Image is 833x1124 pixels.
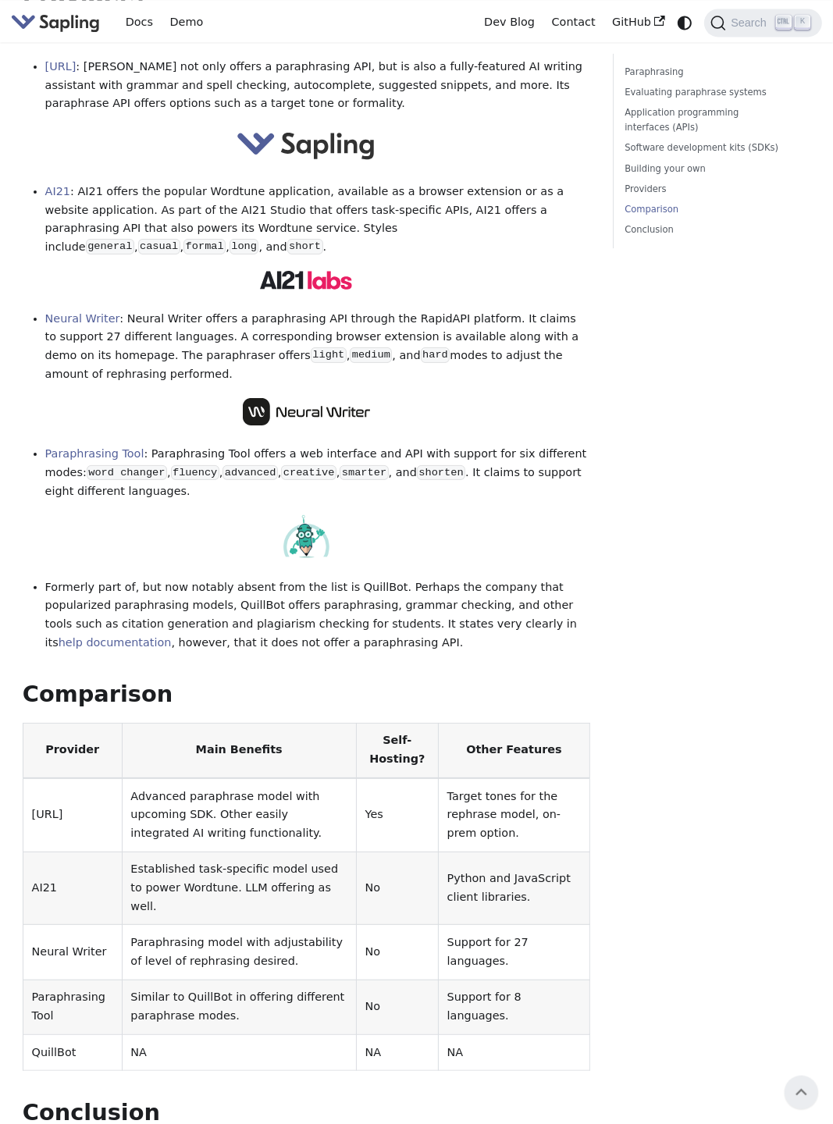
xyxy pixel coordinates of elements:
[417,465,465,481] code: shorten
[23,1034,122,1070] td: QuillBot
[625,182,781,197] a: Providers
[45,312,120,325] a: Neural Writer
[704,9,821,37] button: Search (Ctrl+K)
[625,162,781,176] a: Building your own
[222,465,277,481] code: advanced
[122,723,356,778] th: Main Benefits
[117,10,162,34] a: Docs
[59,636,172,649] a: help documentation
[86,239,134,254] code: general
[23,778,122,852] td: [URL]
[23,925,122,980] td: Neural Writer
[625,85,781,100] a: Evaluating paraphrase systems
[438,925,589,980] td: Support for 27 languages.
[23,723,122,778] th: Provider
[281,465,336,481] code: creative
[543,10,604,34] a: Contact
[625,140,781,155] a: Software development kits (SDKs)
[311,347,347,363] code: light
[283,515,330,558] img: Paraphrasing Tool
[171,465,219,481] code: fluency
[45,445,591,500] li: : Paraphrasing Tool offers a web interface and API with support for six different modes: , , , , ...
[438,1034,589,1070] td: NA
[45,310,591,384] li: : Neural Writer offers a paraphrasing API through the RapidAPI platform. It claims to support 27 ...
[438,778,589,852] td: Target tones for the rephrase model, on-prem option.
[438,852,589,925] td: Python and JavaScript client libraries.
[356,852,438,925] td: No
[243,398,371,425] img: Neural Writer
[625,65,781,80] a: Paraphrasing
[356,925,438,980] td: No
[356,980,438,1034] td: No
[340,465,388,481] code: smarter
[11,11,105,34] a: Sapling.ai
[122,778,356,852] td: Advanced paraphrase model with upcoming SDK. Other easily integrated AI writing functionality.
[603,10,673,34] a: GitHub
[122,1034,356,1070] td: NA
[350,347,392,363] code: medium
[356,1034,438,1070] td: NA
[11,11,100,34] img: Sapling.ai
[138,239,180,254] code: casual
[237,127,376,162] img: sapling-logo-horizontal.svg
[287,239,323,254] code: short
[475,10,543,34] a: Dev Blog
[122,925,356,980] td: Paraphrasing model with adjustability of level of rephrasing desired.
[23,852,122,925] td: AI21
[45,578,591,653] li: Formerly part of, but now notably absent from the list is QuillBot. Perhaps the company that popu...
[356,723,438,778] th: Self-Hosting?
[259,271,353,290] img: AI21
[438,723,589,778] th: Other Features
[23,980,122,1034] td: Paraphrasing Tool
[183,239,226,254] code: formal
[625,222,781,237] a: Conclusion
[45,447,144,460] a: Paraphrasing Tool
[162,10,212,34] a: Demo
[795,15,810,29] kbd: K
[122,980,356,1034] td: Similar to QuillBot in offering different paraphrase modes.
[625,202,781,217] a: Comparison
[674,11,696,34] button: Switch between dark and light mode (currently system mode)
[23,681,590,709] h2: Comparison
[356,778,438,852] td: Yes
[421,347,450,363] code: hard
[87,465,167,481] code: word changer
[45,60,77,73] a: [URL]
[45,183,591,257] li: : AI21 offers the popular Wordtune application, available as a browser extension or as a website ...
[122,852,356,925] td: Established task-specific model used to power Wordtune. LLM offering as well.
[230,239,259,254] code: long
[625,105,781,135] a: Application programming interfaces (APIs)
[726,16,776,29] span: Search
[45,185,70,197] a: AI21
[438,980,589,1034] td: Support for 8 languages.
[785,1076,818,1109] button: Scroll back to top
[45,58,591,113] li: : [PERSON_NAME] not only offers a paraphrasing API, but is also a fully-featured AI writing assis...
